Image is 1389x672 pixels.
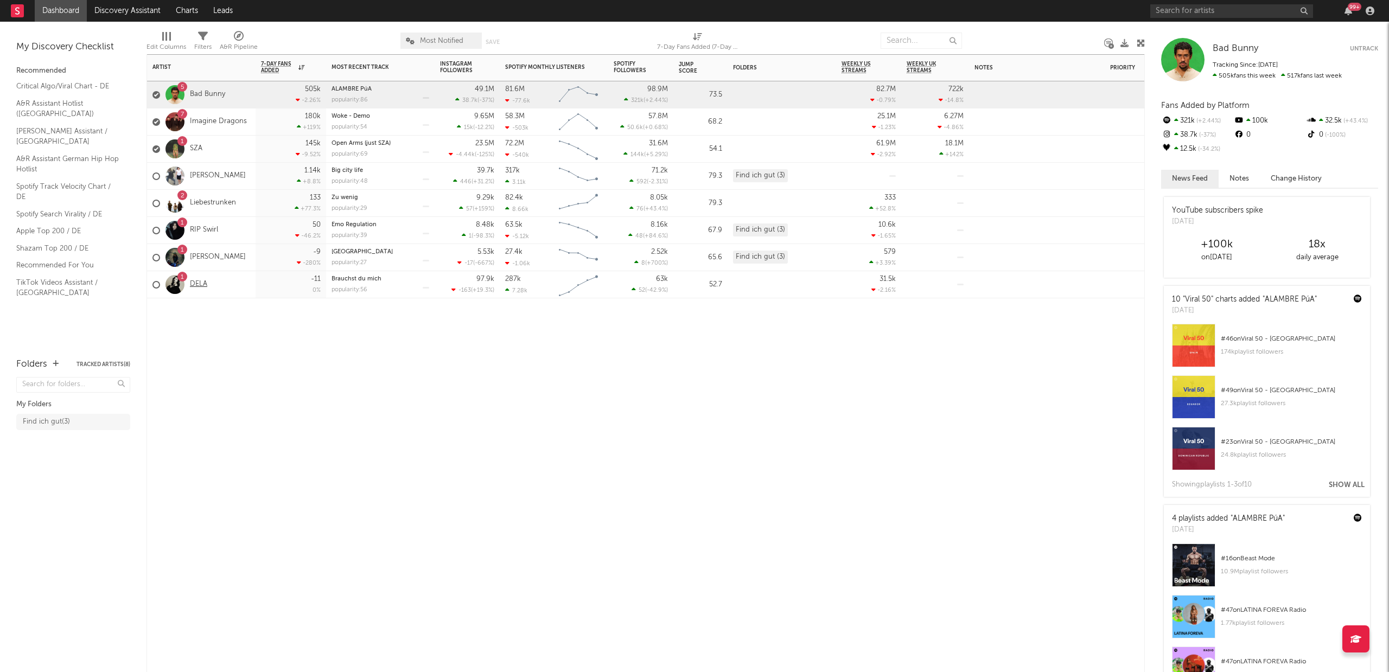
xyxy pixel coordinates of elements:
div: 7.28k [505,287,527,294]
div: 31.6M [649,140,668,147]
span: 321k [631,98,643,104]
a: RIP Swirl [190,226,218,235]
div: # 49 on Viral 50 - [GEOGRAPHIC_DATA] [1221,384,1362,397]
svg: Chart title [554,217,603,244]
span: -2.31 % [648,179,666,185]
a: Big city life [332,168,363,174]
div: 61.9M [876,140,896,147]
span: -12.2 % [475,125,493,131]
div: -4.86 % [938,124,964,131]
button: Filter by 7-Day Fans Added [310,62,321,73]
span: +2.44 % [1195,118,1221,124]
div: 67.9 [679,224,722,237]
div: -280 % [297,259,321,266]
div: 579 [884,248,896,255]
span: Weekly UK Streams [907,61,947,74]
a: TikTok Videos Assistant / [GEOGRAPHIC_DATA] [16,277,119,299]
div: # 46 on Viral 50 - [GEOGRAPHIC_DATA] [1221,332,1362,345]
div: 24.8k playlist followers [1221,449,1362,462]
a: Brauchst du mich [332,276,381,282]
div: +77.3 % [295,205,321,212]
div: Big city life [332,168,429,174]
div: 71.2k [652,167,668,174]
a: ALAMBRE PúA [332,86,372,92]
span: 517k fans last week [1213,73,1342,79]
button: Filter by Jump Score [711,62,722,73]
div: popularity: 69 [332,151,368,157]
div: popularity: 39 [332,233,367,239]
button: 99+ [1345,7,1352,15]
div: 52.7 [679,278,722,291]
a: #46onViral 50 - [GEOGRAPHIC_DATA]174kplaylist followers [1164,324,1370,375]
div: 99 + [1348,3,1361,11]
div: +142 % [939,151,964,158]
span: -98.3 % [473,233,493,239]
div: 97.9k [476,276,494,283]
div: Artist [152,64,234,71]
div: Most Recent Track [332,64,413,71]
div: ( ) [628,232,668,239]
div: 505k [305,86,321,93]
div: 9.65M [474,113,494,120]
span: -42.9 % [647,287,666,293]
div: -2.16 % [871,286,896,293]
div: Edit Columns [146,27,186,59]
div: 133 [310,194,321,201]
div: 10 "Viral 50" charts added [1172,294,1317,305]
div: 1.77k playlist followers [1221,617,1362,630]
div: 63.5k [505,221,523,228]
div: -9.52 % [296,151,321,158]
span: -37 % [1197,132,1216,138]
a: #23onViral 50 - [GEOGRAPHIC_DATA]24.8kplaylist followers [1164,427,1370,478]
a: #47onLATINA FOREVA Radio1.77kplaylist followers [1164,595,1370,647]
div: ( ) [620,124,668,131]
div: 7-Day Fans Added (7-Day Fans Added) [657,27,738,59]
div: 50 [313,221,321,228]
div: My Folders [16,398,130,411]
div: popularity: 54 [332,124,367,130]
div: Find ich gut (3) [733,169,788,182]
div: -1.65 % [871,232,896,239]
svg: Chart title [554,271,603,298]
input: Search for folders... [16,377,130,393]
button: Filter by Weekly UK Streams [953,62,964,73]
span: Bad Bunny [1213,44,1258,53]
div: 0 [1306,128,1378,142]
div: -46.2 % [295,232,321,239]
div: YouTube subscribers spike [1172,205,1263,216]
a: A&R Assistant German Hip Hop Hotlist [16,153,119,175]
span: -37 % [479,98,493,104]
div: 333 [884,194,896,201]
div: Recommended [16,65,130,78]
div: [DATE] [1172,305,1317,316]
div: -77.6k [505,97,530,104]
a: Apple Top 200 / DE [16,225,119,237]
div: 82.7M [876,86,896,93]
div: 722k [948,86,964,93]
span: -34.2 % [1196,146,1220,152]
button: Filter by Weekly US Streams [885,62,896,73]
a: Imagine Dragons [190,117,247,126]
div: Notes [974,65,1083,71]
div: 31.5k [880,276,896,283]
div: 49.1M [475,86,494,93]
div: -1.06k [505,260,530,267]
div: +119 % [297,124,321,131]
span: -4.44k [456,152,475,158]
div: Folders [733,65,814,71]
span: +700 % [647,260,666,266]
div: 58.3M [505,113,525,120]
div: ( ) [453,178,494,185]
div: 73.5 [679,88,722,101]
button: Change History [1260,170,1333,188]
div: 25.1M [877,113,896,120]
span: +43.4 % [1342,118,1368,124]
span: 592 [636,179,647,185]
button: Save [486,39,500,45]
div: popularity: 56 [332,287,367,293]
a: Find ich gut(3) [16,414,130,430]
span: Weekly US Streams [842,61,880,74]
div: Showing playlist s 1- 3 of 10 [1172,478,1252,491]
div: 82.4k [505,194,523,201]
div: Open Arms (just SZA) [332,140,429,146]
